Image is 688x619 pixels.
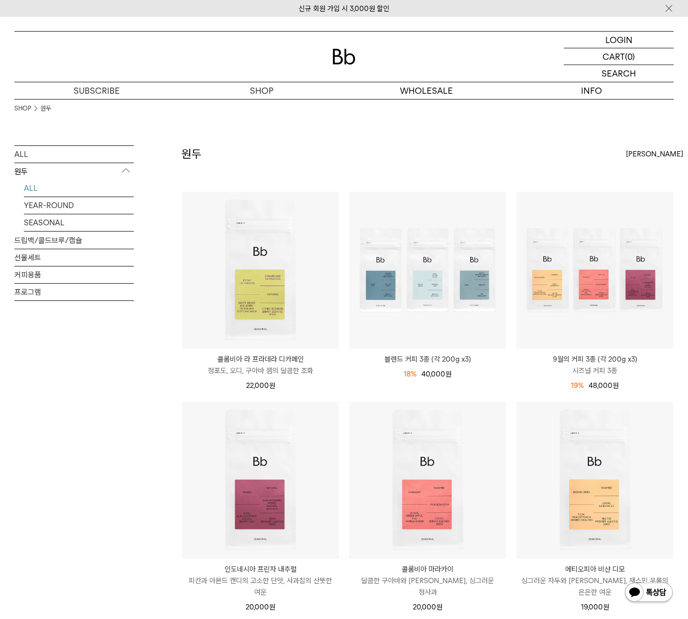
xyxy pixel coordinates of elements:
img: 로고 [333,49,355,65]
span: [PERSON_NAME] [626,148,683,160]
p: LOGIN [605,32,633,48]
span: 원 [445,370,451,378]
img: 블렌드 커피 3종 (각 200g x3) [349,192,506,349]
a: 에티오피아 비샨 디모 싱그러운 자두와 [PERSON_NAME], 재스민 우롱의 은은한 여운 [516,564,673,598]
a: 신규 회원 가입 시 3,000원 할인 [299,4,389,13]
a: ALL [14,146,134,163]
div: 19% [571,380,584,391]
p: 원두 [14,163,134,180]
img: 9월의 커피 3종 (각 200g x3) [516,192,673,349]
a: SHOP [14,104,31,113]
a: CART (0) [564,48,674,65]
p: 콜롬비아 라 프라데라 디카페인 [182,354,339,365]
a: 프로그램 [14,284,134,300]
a: YEAR-ROUND [24,197,134,214]
p: 시즈널 커피 3종 [516,365,673,376]
h2: 원두 [182,146,202,162]
p: 청포도, 오디, 구아바 잼의 달콤한 조화 [182,365,339,376]
p: WHOLESALE [344,82,509,99]
a: 9월의 커피 3종 (각 200g x3) 시즈널 커피 3종 [516,354,673,376]
span: 20,000 [413,603,442,611]
a: 커피용품 [14,266,134,283]
img: 에티오피아 비샨 디모 [516,402,673,559]
p: (0) [625,48,635,65]
a: ALL [24,180,134,197]
p: 피칸과 아몬드 캔디의 고소한 단맛, 사과칩의 산뜻한 여운 [182,575,339,598]
a: 인도네시아 프린자 내추럴 피칸과 아몬드 캔디의 고소한 단맛, 사과칩의 산뜻한 여운 [182,564,339,598]
a: 선물세트 [14,249,134,266]
span: 원 [436,603,442,611]
span: 40,000 [421,370,451,378]
p: 9월의 커피 3종 (각 200g x3) [516,354,673,365]
img: 콜롬비아 마라카이 [349,402,506,559]
span: 원 [269,603,275,611]
p: INFO [509,82,674,99]
a: 블렌드 커피 3종 (각 200g x3) [349,354,506,365]
p: 싱그러운 자두와 [PERSON_NAME], 재스민 우롱의 은은한 여운 [516,575,673,598]
p: CART [602,48,625,65]
a: 원두 [41,104,51,113]
span: 22,000 [246,381,275,390]
a: SHOP [179,82,344,99]
span: 원 [603,603,609,611]
p: 에티오피아 비샨 디모 [516,564,673,575]
a: 콜롬비아 마라카이 달콤한 구아바와 [PERSON_NAME], 싱그러운 청사과 [349,564,506,598]
div: 18% [404,368,417,380]
p: SEARCH [602,65,636,82]
img: 카카오톡 채널 1:1 채팅 버튼 [624,582,674,605]
p: 콜롬비아 마라카이 [349,564,506,575]
a: 콜롬비아 라 프라데라 디카페인 청포도, 오디, 구아바 잼의 달콤한 조화 [182,354,339,376]
p: 인도네시아 프린자 내추럴 [182,564,339,575]
img: 인도네시아 프린자 내추럴 [182,402,339,559]
a: SUBSCRIBE [14,82,179,99]
span: 원 [613,381,619,390]
a: LOGIN [564,32,674,48]
span: 48,000 [589,381,619,390]
span: 20,000 [246,603,275,611]
p: 달콤한 구아바와 [PERSON_NAME], 싱그러운 청사과 [349,575,506,598]
span: 19,000 [581,603,609,611]
a: 드립백/콜드브루/캡슐 [14,232,134,249]
a: SEASONAL [24,214,134,231]
span: 원 [269,381,275,390]
img: 콜롬비아 라 프라데라 디카페인 [182,192,339,349]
